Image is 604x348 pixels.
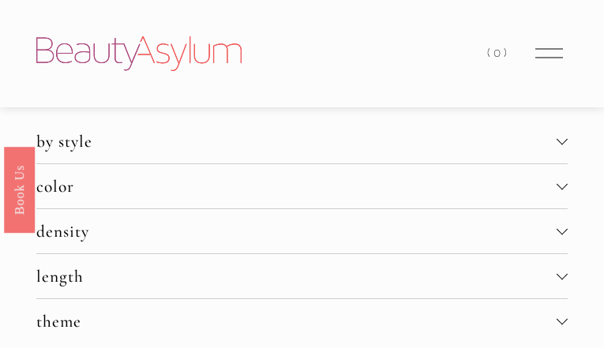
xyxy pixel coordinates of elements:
[36,131,557,152] span: by style
[487,46,493,60] span: (
[36,209,568,253] button: density
[504,46,510,60] span: )
[36,36,242,71] img: Beauty Asylum | Bridal Hair &amp; Makeup Charlotte &amp; Atlanta
[4,146,35,232] a: Book Us
[487,43,509,64] a: (0)
[36,266,557,286] span: length
[36,311,557,331] span: theme
[36,299,568,343] button: theme
[36,221,557,241] span: density
[36,254,568,298] button: length
[36,176,557,196] span: color
[36,119,568,163] button: by style
[36,164,568,208] button: color
[493,46,504,60] span: 0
